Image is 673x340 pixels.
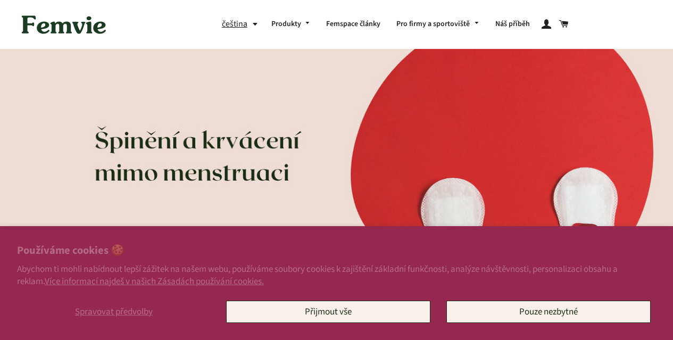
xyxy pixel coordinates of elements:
a: Produkty [263,11,319,38]
h2: Používáme cookies 🍪 [17,243,656,259]
a: Femspace články [318,11,388,38]
a: Více informací najdeš v našich Zásadách používání cookies. [45,275,264,288]
button: Spravovat předvolby [17,301,210,323]
a: Náš příběh [487,11,538,38]
p: Abychom ti mohli nabídnout lepší zážitek na našem webu, používáme soubory cookies k zajištění zák... [17,263,656,287]
span: Spravovat předvolby [75,305,153,318]
button: Pouze nezbytné [446,301,651,323]
img: Femvie [16,8,112,41]
button: Přijmout vše [226,301,430,323]
a: Pro firmy a sportoviště [388,11,487,38]
button: čeština [222,17,263,31]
